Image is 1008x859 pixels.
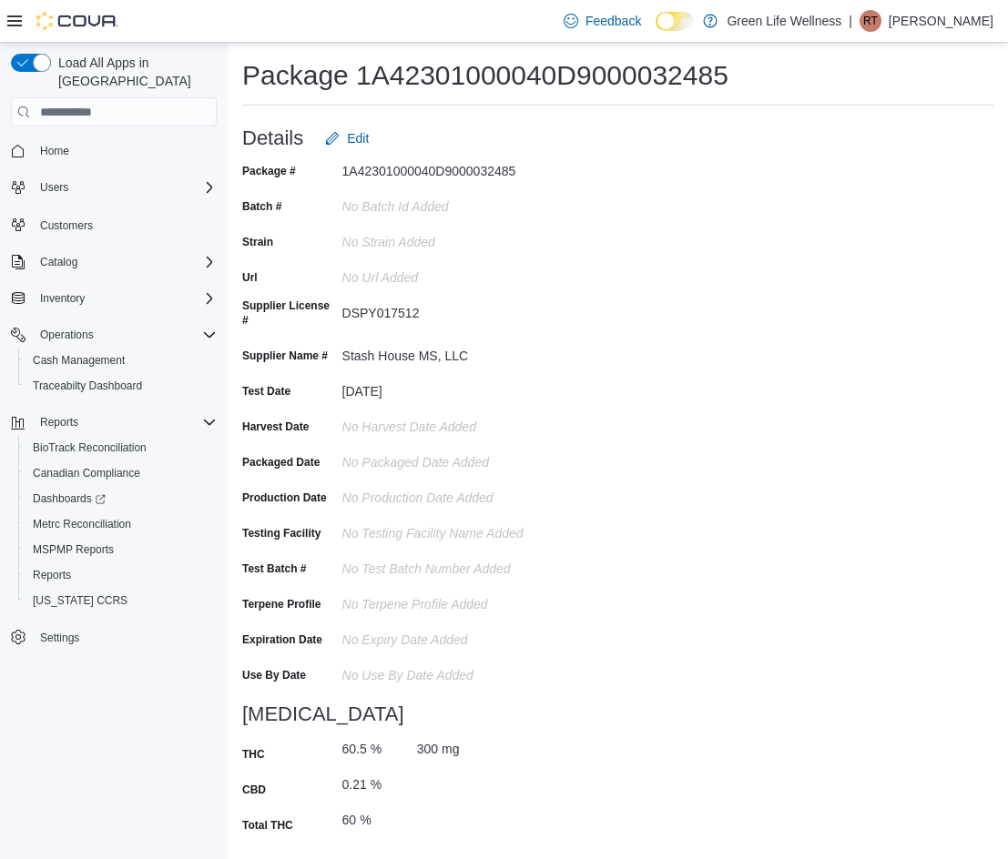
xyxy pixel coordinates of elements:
[342,811,357,829] p: 60
[40,144,69,158] span: Home
[33,627,87,649] a: Settings
[4,624,224,651] button: Settings
[33,466,140,480] span: Canadian Compliance
[342,192,545,214] div: No Batch Id added
[25,564,217,586] span: Reports
[36,12,118,30] img: Cova
[4,249,224,275] button: Catalog
[242,199,281,214] label: Batch #
[33,177,217,198] span: Users
[342,341,545,363] div: Stash House MS, LLC
[40,291,85,306] span: Inventory
[585,12,641,30] span: Feedback
[849,10,852,32] p: |
[33,251,217,273] span: Catalog
[18,588,224,613] button: [US_STATE] CCRS
[242,349,328,363] label: Supplier Name #
[40,328,94,342] span: Operations
[33,139,217,162] span: Home
[33,288,217,309] span: Inventory
[4,211,224,237] button: Customers
[25,375,217,397] span: Traceabilty Dashboard
[342,483,545,505] div: No Production Date added
[4,137,224,164] button: Home
[242,783,266,797] label: CBD
[318,120,376,157] button: Edit
[4,286,224,311] button: Inventory
[242,455,320,470] label: Packaged Date
[342,263,545,285] div: No Url added
[33,568,71,582] span: Reports
[656,12,694,31] input: Dark Mode
[33,379,142,393] span: Traceabilty Dashboard
[347,129,369,147] span: Edit
[25,488,113,510] a: Dashboards
[342,412,545,434] div: No Harvest Date added
[342,775,367,793] p: 0.21
[40,415,78,429] span: Reports
[727,10,841,32] p: Green Life Wellness
[242,597,321,611] label: Terpene Profile
[18,348,224,373] button: Cash Management
[33,213,217,236] span: Customers
[242,747,265,762] label: THC
[51,54,217,90] span: Load All Apps in [GEOGRAPHIC_DATA]
[242,632,322,647] label: Expiration Date
[242,298,335,328] label: Supplier License #
[242,235,273,249] label: Strain
[242,384,290,399] label: Test Date
[33,288,92,309] button: Inventory
[25,349,132,371] a: Cash Management
[25,437,154,459] a: BioTrack Reconciliation
[360,811,371,829] div: %
[25,513,138,535] a: Metrc Reconciliation
[33,411,86,433] button: Reports
[33,140,76,162] a: Home
[33,440,147,455] span: BioTrack Reconciliation
[4,322,224,348] button: Operations
[18,486,224,511] a: Dashboards
[371,775,382,793] div: %
[18,537,224,562] button: MSPMP Reports
[33,593,127,608] span: [US_STATE] CCRS
[33,517,131,531] span: Metrc Reconciliation
[342,519,545,541] div: No Testing Facility Name added
[25,349,217,371] span: Cash Management
[40,255,77,269] span: Catalog
[863,10,878,32] span: RT
[242,561,306,576] label: Test Batch #
[242,490,327,505] label: Production Date
[25,539,121,561] a: MSPMP Reports
[4,175,224,200] button: Users
[33,626,217,649] span: Settings
[342,625,545,647] div: No Expiry Date added
[860,10,881,32] div: Randeshia Thompson
[242,164,296,178] label: Package #
[18,373,224,399] button: Traceabilty Dashboard
[656,31,657,32] span: Dark Mode
[40,180,68,195] span: Users
[342,590,545,611] div: No Terpene Profile added
[33,324,101,346] button: Operations
[442,740,459,758] div: mg
[242,57,728,94] h1: Package 1A42301000040D9000032485
[25,590,135,611] a: [US_STATE] CCRS
[242,668,306,682] label: Use By Date
[556,3,648,39] a: Feedback
[342,740,367,758] p: 60.5
[4,409,224,435] button: Reports
[33,353,125,368] span: Cash Management
[342,298,545,320] div: DSPY017512
[342,227,545,249] div: No Strain added
[342,157,545,178] div: 1A42301000040D9000032485
[25,437,217,459] span: BioTrack Reconciliation
[33,177,76,198] button: Users
[25,539,217,561] span: MSPMP Reports
[242,818,293,833] label: Total THC
[33,542,114,557] span: MSPMP Reports
[18,511,224,537] button: Metrc Reconciliation
[40,218,93,233] span: Customers
[11,130,217,698] nav: Complex example
[25,375,149,397] a: Traceabilty Dashboard
[242,270,258,285] label: Url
